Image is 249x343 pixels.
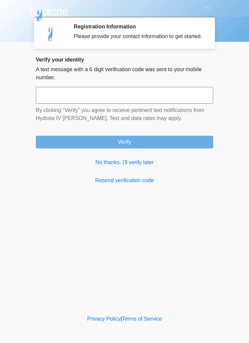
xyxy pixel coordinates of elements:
a: No thanks, I'll verify later [36,158,213,166]
a: Terms of Service [122,316,162,322]
img: Hydrate IV Bar - Chandler Logo [29,5,69,22]
p: By clicking "Verify" you agree to receive pertinent text notifications from Hydrate IV [PERSON_NA... [36,106,213,122]
button: Verify [36,136,213,148]
a: Privacy Policy [87,316,121,322]
div: Please provide your contact information to get started. [74,32,203,40]
img: Agent Avatar [41,23,61,43]
h2: Verify your identity [36,56,213,63]
a: | [120,316,122,322]
a: Resend verification code [36,177,213,185]
p: A text message with a 6 digit verification code was sent to your mobile number. [36,66,213,82]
